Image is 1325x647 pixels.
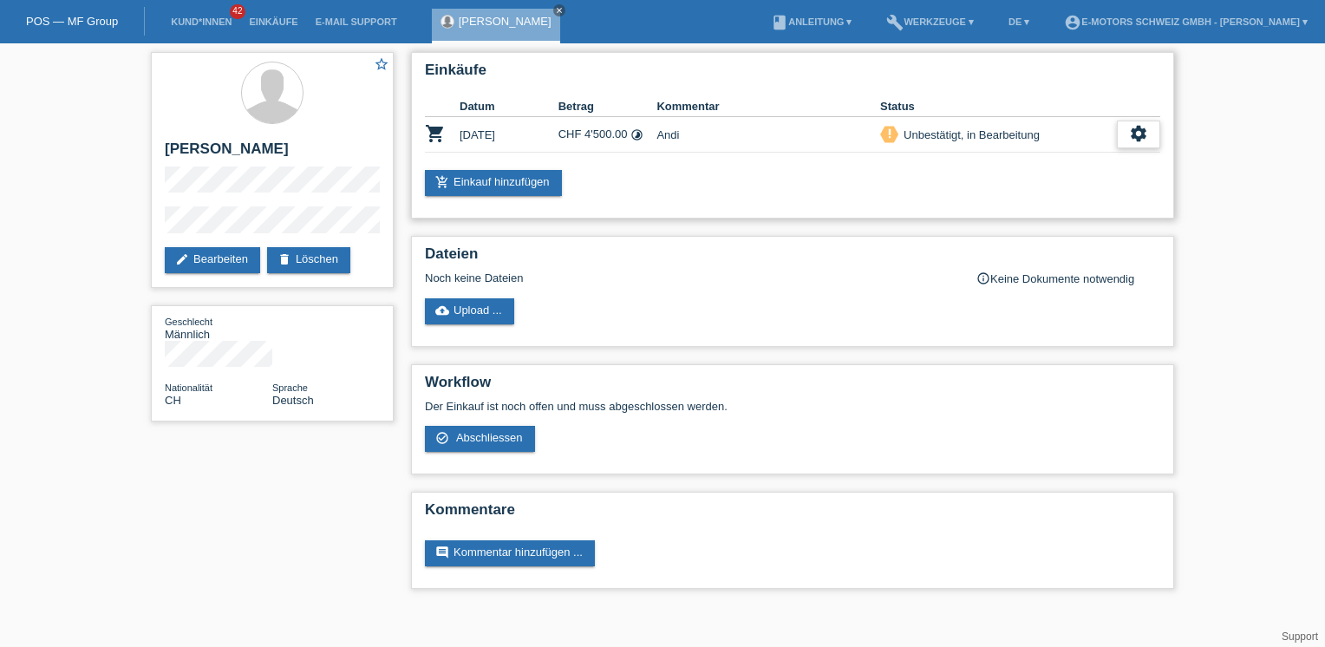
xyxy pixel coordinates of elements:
td: CHF 4'500.00 [558,117,657,153]
i: POSP00026732 [425,123,446,144]
a: check_circle_outline Abschliessen [425,426,535,452]
i: add_shopping_cart [435,175,449,189]
a: star_border [374,56,389,75]
div: Noch keine Dateien [425,271,955,284]
a: Einkäufe [240,16,306,27]
th: Betrag [558,96,657,117]
h2: Workflow [425,374,1160,400]
i: info_outline [976,271,990,285]
h2: Kommentare [425,501,1160,527]
a: buildWerkzeuge ▾ [878,16,982,27]
i: star_border [374,56,389,72]
i: edit [175,252,189,266]
div: Männlich [165,315,272,341]
th: Status [880,96,1117,117]
th: Kommentar [656,96,880,117]
div: Unbestätigt, in Bearbeitung [898,126,1040,144]
a: deleteLöschen [267,247,350,273]
i: account_circle [1064,14,1081,31]
a: Kund*innen [162,16,240,27]
a: Support [1282,631,1318,643]
div: Keine Dokumente notwendig [976,271,1160,285]
th: Datum [460,96,558,117]
a: close [553,4,565,16]
span: Geschlecht [165,317,212,327]
h2: Einkäufe [425,62,1160,88]
a: bookAnleitung ▾ [762,16,860,27]
a: add_shopping_cartEinkauf hinzufügen [425,170,562,196]
a: editBearbeiten [165,247,260,273]
span: Abschliessen [456,431,523,444]
i: build [886,14,904,31]
h2: Dateien [425,245,1160,271]
span: 42 [230,4,245,19]
a: commentKommentar hinzufügen ... [425,540,595,566]
i: check_circle_outline [435,431,449,445]
i: settings [1129,124,1148,143]
i: close [555,6,564,15]
a: cloud_uploadUpload ... [425,298,514,324]
i: comment [435,546,449,559]
i: book [771,14,788,31]
a: account_circleE-Motors Schweiz GmbH - [PERSON_NAME] ▾ [1055,16,1316,27]
h2: [PERSON_NAME] [165,141,380,167]
td: [DATE] [460,117,558,153]
a: DE ▾ [1000,16,1038,27]
p: Der Einkauf ist noch offen und muss abgeschlossen werden. [425,400,1160,413]
span: Schweiz [165,394,181,407]
span: Deutsch [272,394,314,407]
i: priority_high [884,127,896,140]
span: Nationalität [165,382,212,393]
i: cloud_upload [435,304,449,317]
td: Andi [656,117,880,153]
a: POS — MF Group [26,15,118,28]
span: Sprache [272,382,308,393]
i: delete [277,252,291,266]
a: [PERSON_NAME] [459,15,552,28]
i: 48 Raten [630,128,643,141]
a: E-Mail Support [307,16,406,27]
